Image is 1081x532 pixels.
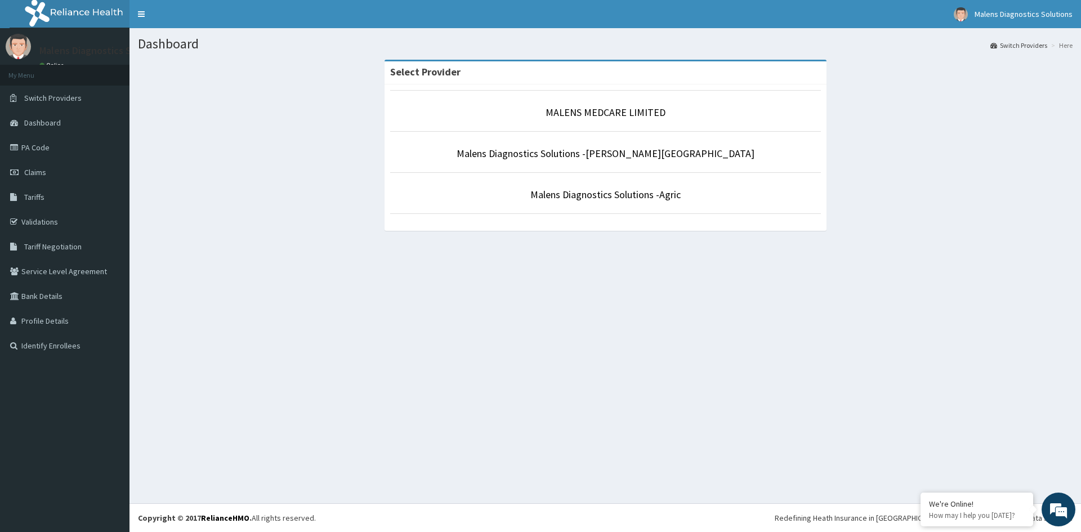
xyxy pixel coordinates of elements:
[129,503,1081,532] footer: All rights reserved.
[1048,41,1073,50] li: Here
[138,513,252,523] strong: Copyright © 2017 .
[457,147,754,160] a: Malens Diagnostics Solutions -[PERSON_NAME][GEOGRAPHIC_DATA]
[954,7,968,21] img: User Image
[546,106,665,119] a: MALENS MEDCARE LIMITED
[201,513,249,523] a: RelianceHMO
[929,499,1025,509] div: We're Online!
[530,188,681,201] a: Malens Diagnostics Solutions -Agric
[24,118,61,128] span: Dashboard
[65,142,155,256] span: We're online!
[138,37,1073,51] h1: Dashboard
[21,56,46,84] img: d_794563401_company_1708531726252_794563401
[24,93,82,103] span: Switch Providers
[24,192,44,202] span: Tariffs
[39,46,167,56] p: Malens Diagnostics Solutions
[185,6,212,33] div: Minimize live chat window
[929,511,1025,520] p: How may I help you today?
[59,63,189,78] div: Chat with us now
[6,307,215,347] textarea: Type your message and hit 'Enter'
[24,242,82,252] span: Tariff Negotiation
[6,34,31,59] img: User Image
[975,9,1073,19] span: Malens Diagnostics Solutions
[990,41,1047,50] a: Switch Providers
[39,61,66,69] a: Online
[775,512,1073,524] div: Redefining Heath Insurance in [GEOGRAPHIC_DATA] using Telemedicine and Data Science!
[390,65,461,78] strong: Select Provider
[24,167,46,177] span: Claims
